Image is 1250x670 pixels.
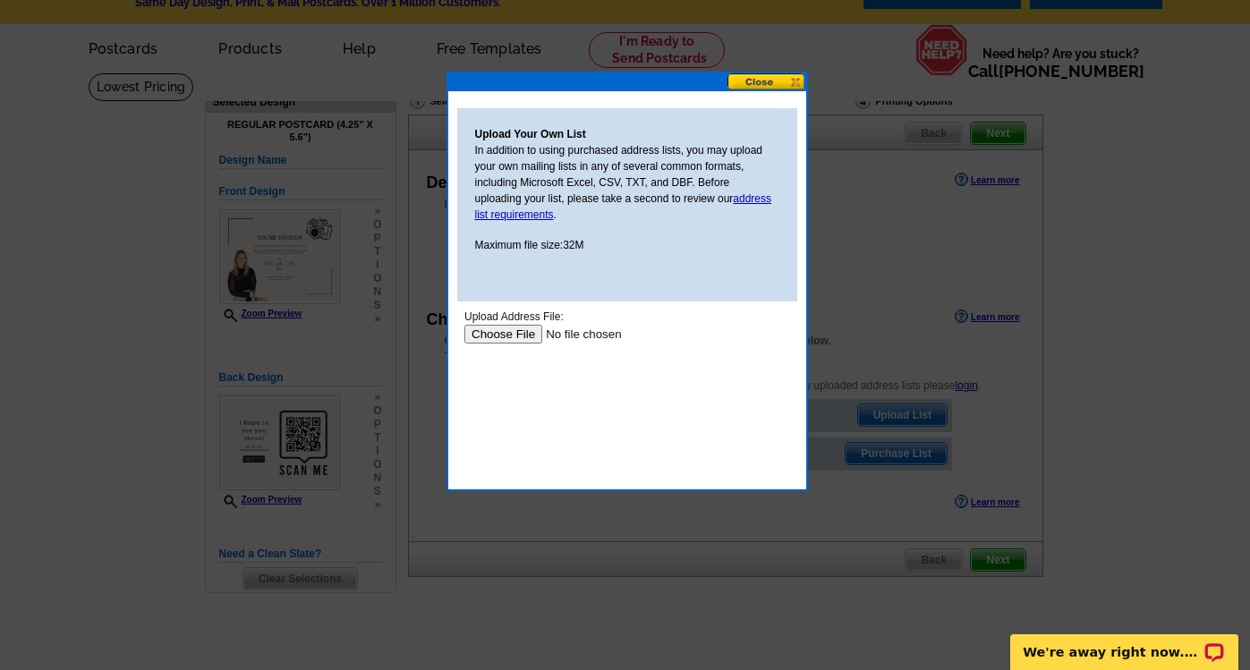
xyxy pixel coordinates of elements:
div: Upload Address File: [7,7,333,23]
strong: Upload Your Own List [475,128,586,140]
p: Maximum file size: [475,237,779,253]
iframe: LiveChat chat widget [999,614,1250,670]
p: In addition to using purchased address lists, you may upload your own mailing lists in any of sev... [475,142,779,223]
span: 32M [563,239,583,251]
